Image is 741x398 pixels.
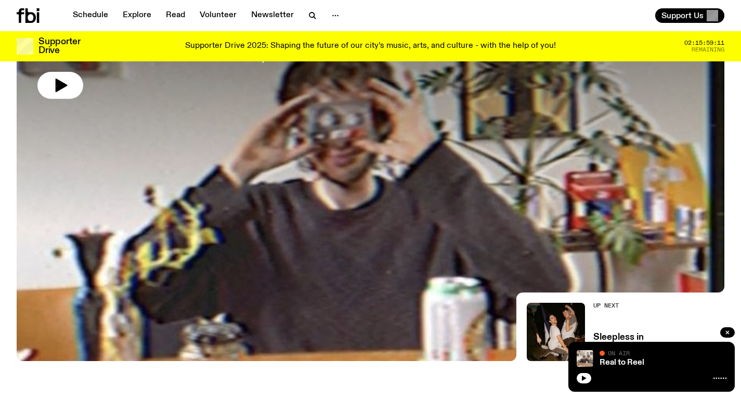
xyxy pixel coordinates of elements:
[245,8,300,23] a: Newsletter
[38,37,80,55] h3: Supporter Drive
[608,350,630,356] span: On Air
[160,8,191,23] a: Read
[684,40,724,46] span: 02:15:59:11
[193,8,243,23] a: Volunteer
[577,350,593,367] img: Jasper Craig Adams holds a vintage camera to his eye, obscuring his face. He is wearing a grey ju...
[185,42,556,51] p: Supporter Drive 2025: Shaping the future of our city’s music, arts, and culture - with the help o...
[661,11,704,20] span: Support Us
[600,358,644,367] a: Real to Reel
[655,8,724,23] button: Support Us
[692,47,724,53] span: Remaining
[116,8,158,23] a: Explore
[593,333,724,351] a: Sleepless in [GEOGRAPHIC_DATA]
[527,303,585,361] img: Marcus Whale is on the left, bent to his knees and arching back with a gleeful look his face He i...
[67,8,114,23] a: Schedule
[593,303,724,309] h2: Up Next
